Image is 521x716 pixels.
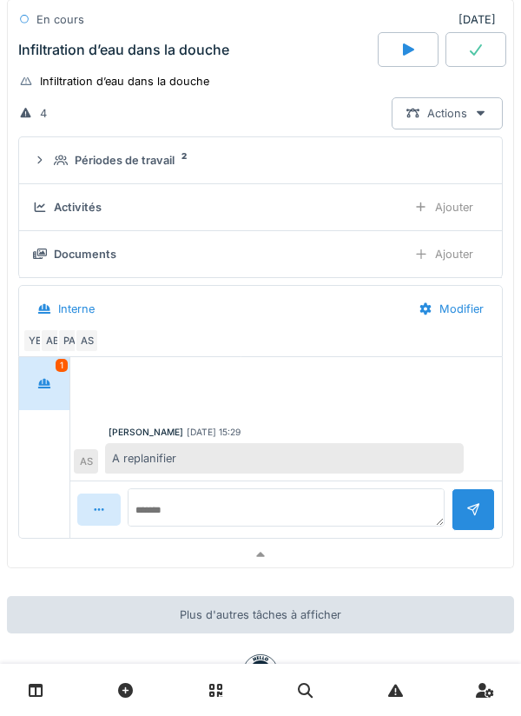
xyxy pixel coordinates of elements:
div: [PERSON_NAME] [109,426,183,439]
img: badge-BVDL4wpA.svg [243,654,278,689]
div: AS [75,328,99,353]
div: A replanifier [105,443,464,474]
div: 1 [56,359,68,372]
div: [DATE] [458,11,503,28]
div: AB [40,328,64,353]
div: Documents [54,246,116,262]
summary: Périodes de travail2 [26,144,495,176]
div: YE [23,328,47,353]
div: Activités [54,199,102,215]
div: Plus d'autres tâches à afficher [7,596,514,633]
div: Ajouter [399,238,488,270]
summary: ActivitésAjouter [26,191,495,223]
div: Modifier [404,293,498,325]
div: PA [57,328,82,353]
div: [DATE] 15:29 [187,426,241,439]
div: Infiltration d’eau dans la douche [18,42,229,58]
div: Infiltration d’eau dans la douche [40,73,209,89]
summary: DocumentsAjouter [26,238,495,270]
div: Ajouter [399,191,488,223]
div: Interne [58,301,95,317]
div: Périodes de travail [75,152,175,169]
div: Actions [392,97,503,129]
div: 4 [40,105,47,122]
div: En cours [36,11,84,28]
div: AS [74,449,98,474]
